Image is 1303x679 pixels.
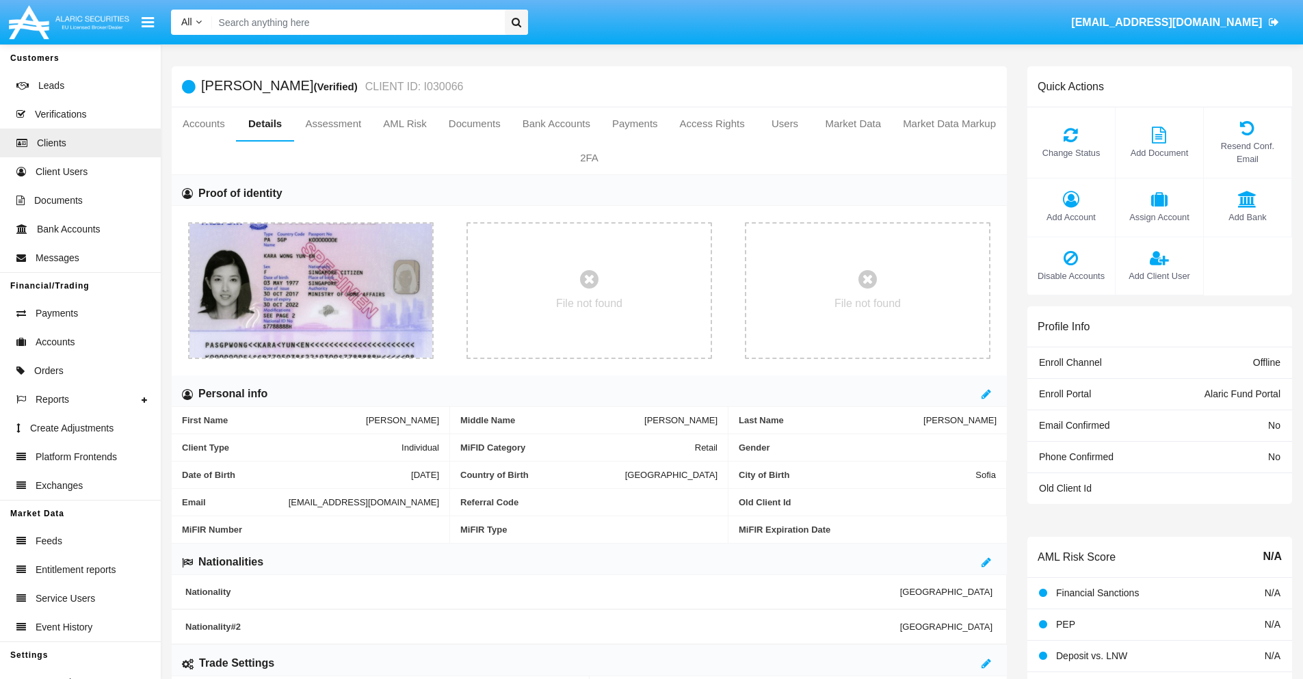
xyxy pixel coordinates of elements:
[1071,16,1262,28] span: [EMAIL_ADDRESS][DOMAIN_NAME]
[1034,146,1108,159] span: Change Status
[172,142,1007,174] a: 2FA
[460,470,625,480] span: Country of Birth
[36,392,69,407] span: Reports
[923,415,997,425] span: [PERSON_NAME]
[900,587,992,597] span: [GEOGRAPHIC_DATA]
[7,2,131,42] img: Logo image
[460,524,718,535] span: MiFIR Type
[366,415,439,425] span: [PERSON_NAME]
[739,442,997,453] span: Gender
[181,16,192,27] span: All
[1039,483,1092,494] span: Old Client Id
[198,555,263,570] h6: Nationalities
[1039,388,1091,399] span: Enroll Portal
[36,251,79,265] span: Messages
[1056,587,1139,598] span: Financial Sanctions
[372,107,438,140] a: AML Risk
[198,386,267,401] h6: Personal info
[36,534,62,548] span: Feeds
[36,306,78,321] span: Payments
[1039,357,1102,368] span: Enroll Channel
[512,107,601,140] a: Bank Accounts
[975,470,996,480] span: Sofia
[460,497,718,507] span: Referral Code
[669,107,756,140] a: Access Rights
[900,622,992,632] span: [GEOGRAPHIC_DATA]
[1065,3,1286,42] a: [EMAIL_ADDRESS][DOMAIN_NAME]
[313,79,361,94] div: (Verified)
[182,524,439,535] span: MiFIR Number
[739,415,923,425] span: Last Name
[289,497,439,507] span: [EMAIL_ADDRESS][DOMAIN_NAME]
[172,107,236,140] a: Accounts
[30,421,114,436] span: Create Adjustments
[438,107,512,140] a: Documents
[171,15,212,29] a: All
[411,470,439,480] span: [DATE]
[182,470,411,480] span: Date of Birth
[1038,80,1104,93] h6: Quick Actions
[814,107,892,140] a: Market Data
[1056,650,1127,661] span: Deposit vs. LNW
[37,222,101,237] span: Bank Accounts
[37,136,66,150] span: Clients
[1268,451,1280,462] span: No
[185,587,900,597] span: Nationality
[625,470,718,480] span: [GEOGRAPHIC_DATA]
[294,107,372,140] a: Assessment
[1122,146,1196,159] span: Add Document
[212,10,500,35] input: Search
[362,81,464,92] small: CLIENT ID: I030066
[1265,650,1280,661] span: N/A
[1038,550,1116,563] h6: AML Risk Score
[185,622,900,632] span: Nationality #2
[1205,388,1280,399] span: Alaric Fund Portal
[1211,211,1285,224] span: Add Bank
[38,79,64,93] span: Leads
[1034,211,1108,224] span: Add Account
[739,470,975,480] span: City of Birth
[695,442,718,453] span: Retail
[1038,320,1090,333] h6: Profile Info
[1122,211,1196,224] span: Assign Account
[36,479,83,493] span: Exchanges
[201,79,463,94] h5: [PERSON_NAME]
[36,335,75,349] span: Accounts
[1265,587,1280,598] span: N/A
[601,107,669,140] a: Payments
[739,524,997,535] span: MiFIR Expiration Date
[34,194,83,208] span: Documents
[756,107,815,140] a: Users
[36,620,92,635] span: Event History
[198,186,282,201] h6: Proof of identity
[402,442,439,453] span: Individual
[34,364,64,378] span: Orders
[36,450,117,464] span: Platform Frontends
[36,591,95,606] span: Service Users
[644,415,718,425] span: [PERSON_NAME]
[1039,420,1109,431] span: Email Confirmed
[236,107,295,140] a: Details
[199,656,274,671] h6: Trade Settings
[1039,451,1114,462] span: Phone Confirmed
[182,497,289,507] span: Email
[1263,548,1282,565] span: N/A
[460,442,695,453] span: MiFID Category
[36,165,88,179] span: Client Users
[1034,269,1108,282] span: Disable Accounts
[1122,269,1196,282] span: Add Client User
[892,107,1007,140] a: Market Data Markup
[182,415,366,425] span: First Name
[36,563,116,577] span: Entitlement reports
[739,497,996,507] span: Old Client Id
[1268,420,1280,431] span: No
[1056,619,1075,630] span: PEP
[1265,619,1280,630] span: N/A
[1253,357,1280,368] span: Offline
[35,107,86,122] span: Verifications
[460,415,644,425] span: Middle Name
[182,442,402,453] span: Client Type
[1211,139,1285,165] span: Resend Conf. Email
